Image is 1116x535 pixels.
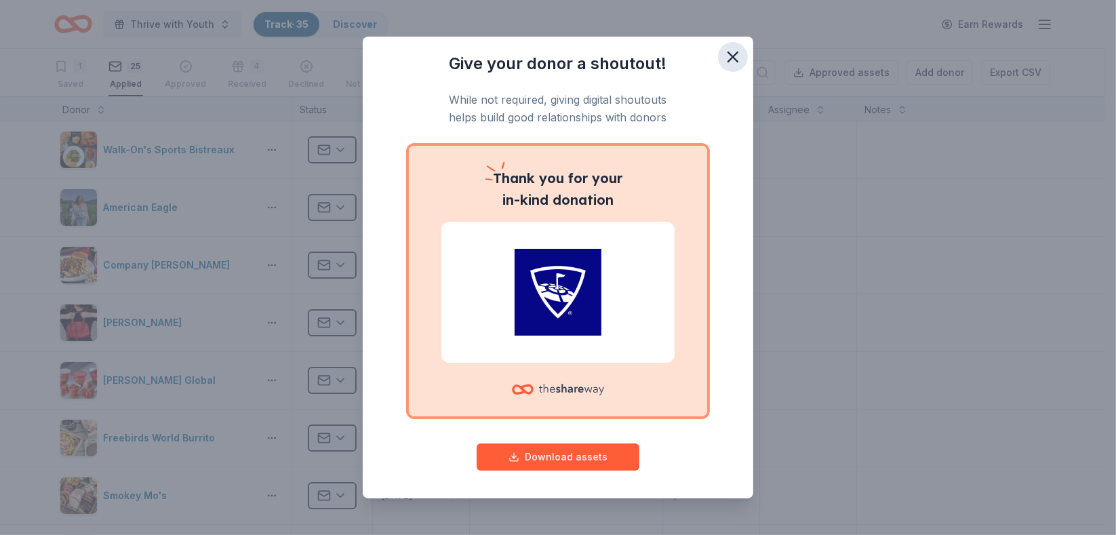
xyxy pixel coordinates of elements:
span: Thank [494,170,536,186]
h3: Give your donor a shoutout! [390,53,726,75]
img: Topgolf [458,249,658,336]
button: Download assets [477,443,639,471]
p: While not required, giving digital shoutouts helps build good relationships with donors [390,91,726,127]
p: you for your in-kind donation [441,167,675,211]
